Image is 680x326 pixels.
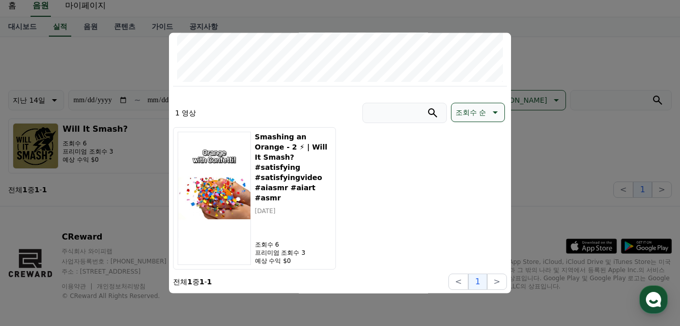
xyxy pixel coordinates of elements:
[468,273,487,289] button: 1
[187,277,192,285] strong: 1
[255,131,331,202] h5: Smashing an Orange - 2 ⚡ | Will It Smash?#satisfying #satisfyingvideo #aiasmr #aiart #asmr
[255,206,331,215] p: [DATE]
[173,276,212,286] p: 전체 중 -
[487,273,507,289] button: >
[451,102,505,122] button: 조회수 순
[32,257,38,265] span: 홈
[255,248,331,256] p: 프리미엄 조회수 3
[200,277,205,285] strong: 1
[67,242,131,267] a: 대화
[93,257,105,265] span: 대화
[173,127,336,269] button: Smashing an Orange - 2 ⚡ | Will It Smash?#satisfying #satisfyingvideo #aiasmr #aiart #asmr Smashi...
[178,131,251,264] img: Smashing an Orange - 2 ⚡ | Will It Smash?#satisfying #satisfyingvideo #aiasmr #aiart #asmr
[157,257,169,265] span: 설정
[131,242,195,267] a: 설정
[3,242,67,267] a: 홈
[169,33,511,293] div: modal
[175,107,196,117] p: 1 영상
[255,240,331,248] p: 조회수 6
[448,273,468,289] button: <
[456,105,486,119] p: 조회수 순
[255,256,331,264] p: 예상 수익 $0
[207,277,212,285] strong: 1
